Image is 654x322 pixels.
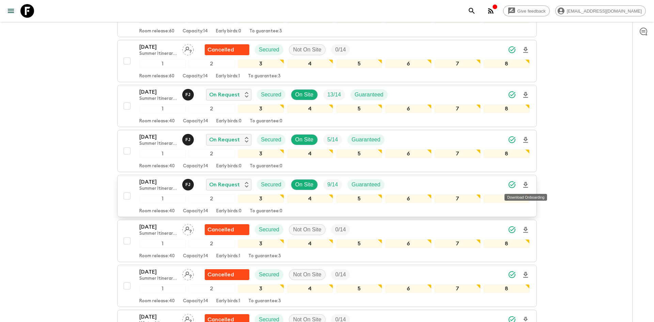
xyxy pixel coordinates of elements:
svg: Synced Successfully [508,91,516,99]
svg: Synced Successfully [508,181,516,189]
p: Guaranteed [355,91,384,99]
span: Assign pack leader [182,316,194,321]
div: Trip Fill [323,179,342,190]
p: Not On Site [293,226,322,234]
div: 7 [434,104,481,113]
button: FJ [182,89,195,101]
svg: Download Onboarding [521,226,530,234]
p: Not On Site [293,271,322,279]
div: Trip Fill [331,224,350,235]
div: 1 [139,104,186,113]
p: Early birds: 1 [216,254,240,259]
p: [DATE] [139,223,177,231]
p: Early birds: 1 [216,74,240,79]
p: F J [185,182,190,187]
span: Give feedback [514,9,549,14]
p: Cancelled [207,271,234,279]
button: [DATE]Summer Itinerary 2025 ([DATE]-[DATE])Fadi JaberOn RequestSecuredOn SiteTrip FillGuaranteed1... [117,175,537,217]
div: 3 [238,149,284,158]
p: To guarantee: 3 [248,74,281,79]
div: 7 [434,194,481,203]
p: To guarantee: 0 [250,164,282,169]
span: Fadi Jaber [182,91,195,96]
p: Not On Site [293,46,322,54]
div: 1 [139,239,186,248]
div: On Site [291,179,318,190]
p: To guarantee: 0 [250,119,282,124]
div: 2 [188,149,235,158]
div: Secured [257,134,285,145]
p: Secured [261,91,281,99]
p: On Site [295,136,313,144]
p: 0 / 14 [335,46,346,54]
svg: Download Onboarding [521,136,530,144]
div: 1 [139,194,186,203]
p: Secured [259,226,279,234]
div: 3 [238,194,284,203]
p: On Site [295,181,313,189]
div: 2 [188,284,235,293]
div: 4 [287,239,333,248]
p: On Site [295,91,313,99]
p: On Request [209,181,240,189]
p: Guaranteed [352,136,380,144]
div: 3 [238,284,284,293]
p: 5 / 14 [327,136,338,144]
p: Secured [259,46,279,54]
div: Flash Pack cancellation [205,224,249,235]
div: Not On Site [289,44,326,55]
p: F J [185,92,190,97]
p: Capacity: 14 [183,209,208,214]
span: Fadi Jaber [182,136,195,141]
div: 8 [483,104,530,113]
p: Early birds: 0 [216,209,242,214]
div: 4 [287,59,333,68]
div: 2 [188,194,235,203]
svg: Synced Successfully [508,136,516,144]
div: Secured [255,44,283,55]
p: [DATE] [139,43,177,51]
p: Capacity: 14 [183,74,208,79]
div: 5 [336,104,382,113]
p: Room release: 40 [139,209,175,214]
div: Download Onboarding [504,194,547,201]
div: Flash Pack cancellation [205,269,249,280]
p: Summer Itinerary 2025 ([DATE]-[DATE]) [139,51,177,57]
svg: Synced Successfully [508,46,516,54]
p: To guarantee: 3 [248,254,281,259]
div: On Site [291,89,318,100]
div: Secured [255,224,283,235]
p: On Request [209,91,240,99]
div: 8 [483,59,530,68]
p: To guarantee: 3 [249,29,282,34]
div: 4 [287,104,333,113]
button: menu [4,4,18,18]
div: 7 [434,59,481,68]
span: Assign pack leader [182,271,194,276]
div: Trip Fill [323,134,342,145]
div: 8 [483,284,530,293]
p: Secured [261,136,281,144]
span: [EMAIL_ADDRESS][DOMAIN_NAME] [563,9,645,14]
button: [DATE]Summer Itinerary 2025 ([DATE]-[DATE])Assign pack leaderFlash Pack cancellationSecuredNot On... [117,265,537,307]
svg: Download Onboarding [521,91,530,99]
button: [DATE]Summer Itinerary 2025 ([DATE]-[DATE])Assign pack leaderFlash Pack cancellationSecuredNot On... [117,40,537,82]
p: Cancelled [207,46,234,54]
p: Early birds: 0 [216,29,241,34]
div: Not On Site [289,269,326,280]
div: 2 [188,59,235,68]
div: Secured [255,269,283,280]
p: Room release: 40 [139,298,175,304]
p: Room release: 40 [139,164,175,169]
div: 8 [483,239,530,248]
button: [DATE]Summer Itinerary 2025 ([DATE]-[DATE])Fadi JaberOn RequestSecuredOn SiteTrip FillGuaranteed1... [117,85,537,127]
div: 3 [238,59,284,68]
div: 6 [385,149,431,158]
div: 7 [434,239,481,248]
button: search adventures [465,4,479,18]
div: 3 [238,239,284,248]
p: Guaranteed [352,181,380,189]
div: 1 [139,59,186,68]
p: [DATE] [139,313,177,321]
p: Capacity: 14 [183,254,208,259]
